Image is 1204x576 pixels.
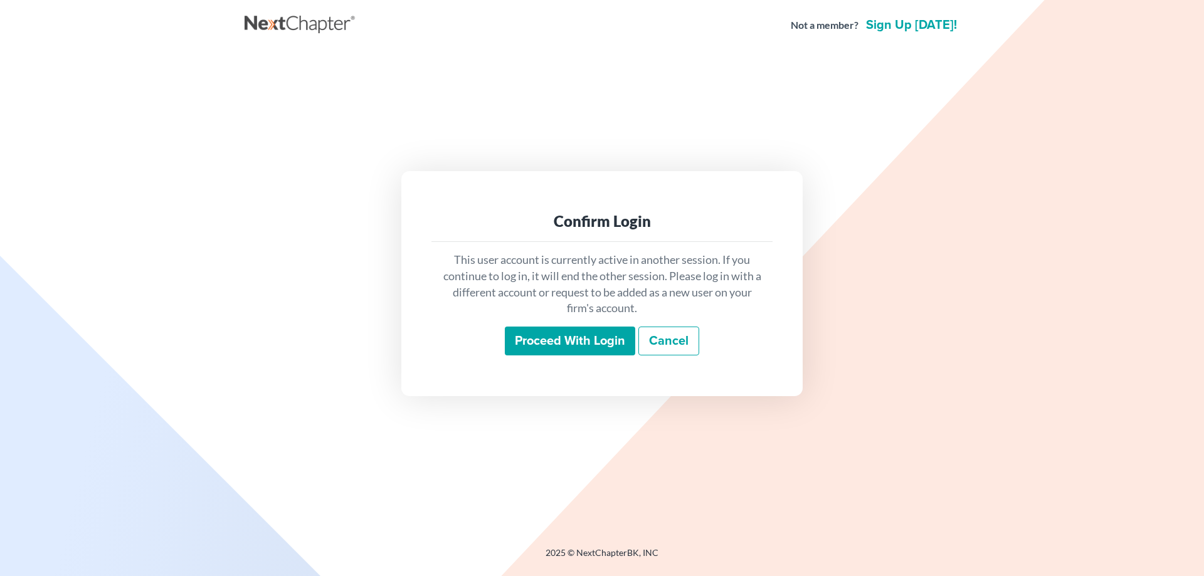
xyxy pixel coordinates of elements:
[441,252,763,317] p: This user account is currently active in another session. If you continue to log in, it will end ...
[863,19,959,31] a: Sign up [DATE]!
[441,211,763,231] div: Confirm Login
[505,327,635,355] input: Proceed with login
[245,547,959,569] div: 2025 © NextChapterBK, INC
[791,18,858,33] strong: Not a member?
[638,327,699,355] a: Cancel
